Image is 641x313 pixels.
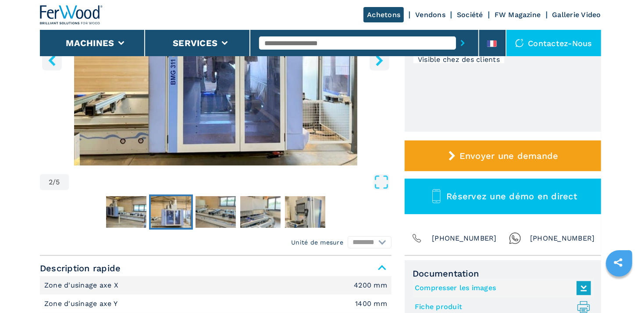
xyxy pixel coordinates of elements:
em: 1400 mm [355,300,387,307]
button: right-button [370,50,389,70]
a: Vendons [415,11,445,19]
button: Envoyer une demande [405,140,601,171]
a: Société [457,11,483,19]
button: left-button [42,50,62,70]
span: [PHONE_NUMBER] [530,232,595,245]
button: submit-button [456,33,470,53]
button: Services [173,38,217,48]
span: Réservez une démo en direct [446,191,577,201]
img: d320d43d5d0618319d43866697d3eed0 [285,196,325,228]
span: Description rapide [40,260,392,276]
a: FW Magazine [495,11,541,19]
span: / [53,179,56,186]
em: Unité de mesure [291,238,343,247]
a: Achetons [363,7,404,22]
a: Compresser les images [415,281,587,295]
button: Go to Slide 3 [194,194,238,230]
div: Visible chez des clients [413,56,504,63]
button: Go to Slide 2 [149,194,193,230]
button: Go to Slide 1 [104,194,148,230]
button: Go to Slide 5 [283,194,327,230]
a: sharethis [607,252,629,273]
p: Zone d'usinage axe X [44,281,121,290]
button: Open Fullscreen [71,174,389,190]
img: 7a704a193f78176fcaf4640d3ed50c40 [196,196,236,228]
div: Contactez-nous [506,30,602,56]
a: Gallerie Video [552,11,602,19]
span: Documentation [413,268,593,279]
em: 4200 mm [354,282,387,289]
img: c991c851b4d415792d771992e09296de [151,196,191,228]
img: Contactez-nous [515,39,524,47]
nav: Thumbnail Navigation [40,194,392,230]
span: 2 [49,179,53,186]
button: Réservez une démo en direct [405,179,601,214]
span: Envoyer une demande [459,151,559,161]
img: c415a2099fdcc4f32ca89310dc82dd66 [106,196,146,228]
iframe: Chat [604,273,634,306]
button: Go to Slide 4 [239,194,282,230]
img: Whatsapp [509,232,521,245]
span: 5 [56,179,60,186]
img: c4ebcb39c8c80a7f5bff64cbe8aa0088 [240,196,281,228]
img: Phone [411,232,423,245]
button: Machines [66,38,114,48]
p: Zone d'usinage axe Y [44,299,120,309]
img: Ferwood [40,5,103,25]
span: [PHONE_NUMBER] [432,232,497,245]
